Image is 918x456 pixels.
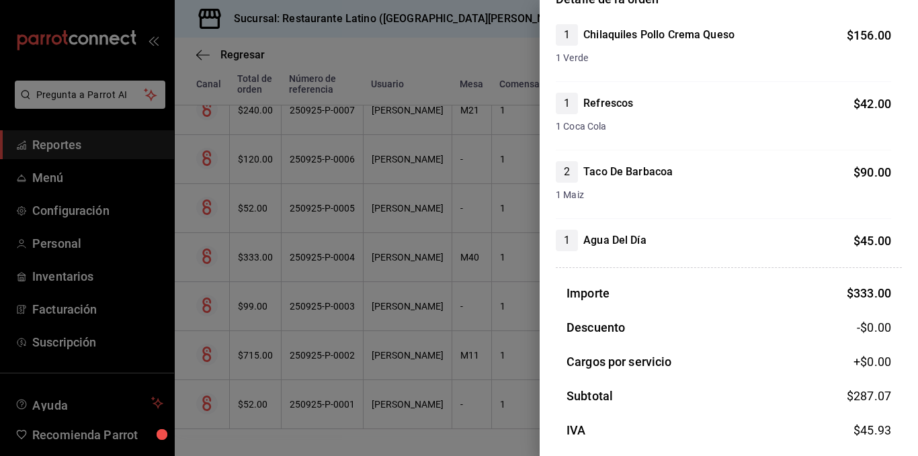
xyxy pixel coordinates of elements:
span: 2 [556,164,578,180]
h3: Subtotal [567,387,613,405]
span: $ 287.07 [847,389,891,403]
span: $ 45.00 [853,234,891,248]
h4: Refrescos [583,95,633,111]
h3: IVA [567,421,585,439]
span: $ 333.00 [847,286,891,300]
span: +$ 0.00 [853,353,891,371]
span: -$0.00 [857,318,891,336]
span: 1 Maiz [556,188,891,202]
span: 1 Coca Cola [556,120,891,134]
h4: Taco De Barbacoa [583,164,673,180]
span: $ 90.00 [853,165,891,179]
h3: Cargos por servicio [567,353,672,371]
span: 1 [556,232,578,248]
h3: Descuento [567,318,625,336]
span: $ 156.00 [847,28,891,42]
h3: Importe [567,284,610,302]
span: 1 Verde [556,51,891,65]
span: $ 42.00 [853,97,891,111]
h4: Agua Del Día [583,232,646,248]
span: 1 [556,27,578,43]
h4: Chilaquiles Pollo Crema Queso [583,27,735,43]
span: $ 45.93 [853,423,891,437]
span: 1 [556,95,578,111]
